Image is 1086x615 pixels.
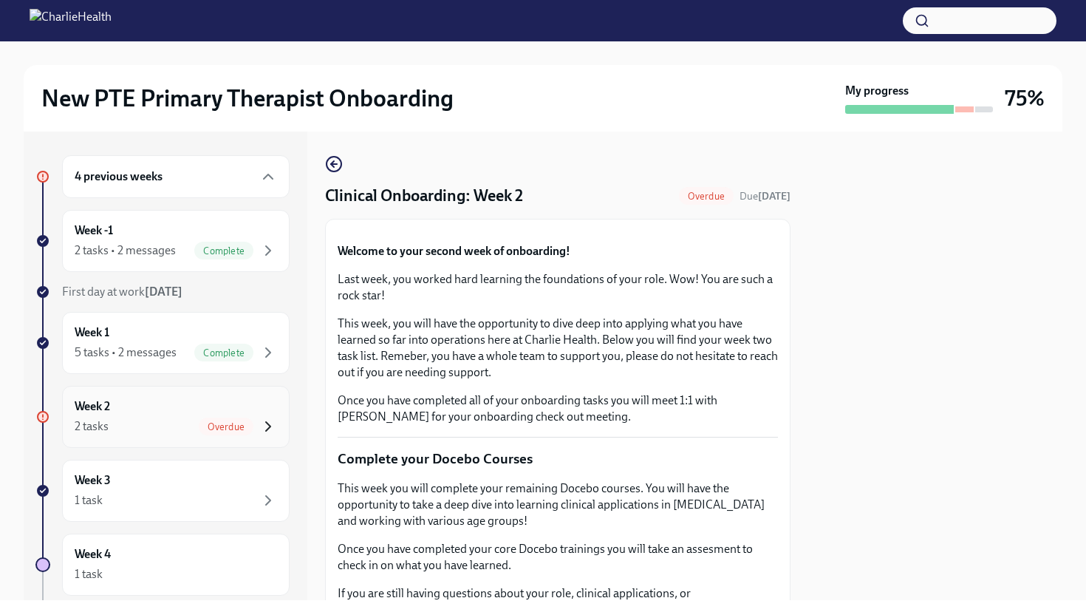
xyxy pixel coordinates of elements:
[740,190,790,203] span: Due
[30,9,112,33] img: CharlieHealth
[338,244,570,258] strong: Welcome to your second week of onboarding!
[338,449,778,469] p: Complete your Docebo Courses
[62,155,290,198] div: 4 previous weeks
[75,472,111,489] h6: Week 3
[75,222,113,239] h6: Week -1
[338,480,778,529] p: This week you will complete your remaining Docebo courses. You will have the opportunity to take ...
[75,566,103,582] div: 1 task
[75,169,163,185] h6: 4 previous weeks
[325,185,523,207] h4: Clinical Onboarding: Week 2
[35,284,290,300] a: First day at work[DATE]
[75,546,111,563] h6: Week 4
[35,534,290,596] a: Week 41 task
[62,285,182,299] span: First day at work
[845,83,909,99] strong: My progress
[75,325,109,341] h6: Week 1
[679,191,734,202] span: Overdue
[740,189,790,203] span: August 30th, 2025 10:00
[35,312,290,374] a: Week 15 tasks • 2 messagesComplete
[75,398,110,415] h6: Week 2
[194,245,253,256] span: Complete
[338,316,778,381] p: This week, you will have the opportunity to dive deep into applying what you have learned so far ...
[1005,85,1045,112] h3: 75%
[35,386,290,448] a: Week 22 tasksOverdue
[338,393,778,425] p: Once you have completed all of your onboarding tasks you will meet 1:1 with [PERSON_NAME] for you...
[338,271,778,304] p: Last week, you worked hard learning the foundations of your role. Wow! You are such a rock star!
[338,541,778,574] p: Once you have completed your core Docebo trainings you will take an assesment to check in on what...
[35,210,290,272] a: Week -12 tasks • 2 messagesComplete
[75,344,177,361] div: 5 tasks • 2 messages
[75,418,109,435] div: 2 tasks
[145,285,182,299] strong: [DATE]
[75,242,176,259] div: 2 tasks • 2 messages
[41,84,454,113] h2: New PTE Primary Therapist Onboarding
[199,421,253,432] span: Overdue
[758,190,790,203] strong: [DATE]
[75,492,103,509] div: 1 task
[35,460,290,522] a: Week 31 task
[194,347,253,359] span: Complete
